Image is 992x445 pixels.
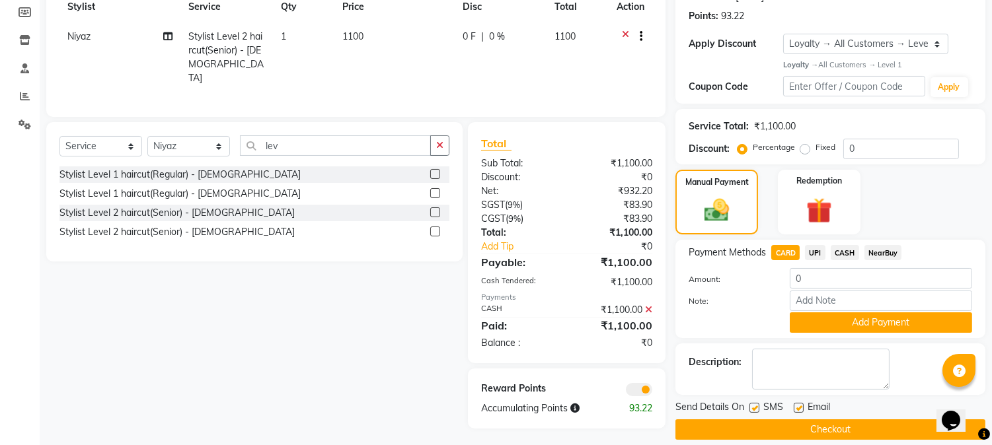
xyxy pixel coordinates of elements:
[689,142,730,156] div: Discount:
[675,400,744,417] span: Send Details On
[689,37,783,51] div: Apply Discount
[554,30,576,42] span: 1100
[675,419,985,440] button: Checkout
[753,141,795,153] label: Percentage
[689,355,742,369] div: Description:
[689,80,783,94] div: Coupon Code
[188,30,264,84] span: Stylist Level 2 haircut(Senior) - [DEMOGRAPHIC_DATA]
[771,245,800,260] span: CARD
[864,245,902,260] span: NearBuy
[471,318,567,333] div: Paid:
[471,303,567,317] div: CASH
[783,60,818,69] strong: Loyalty →
[783,76,925,96] input: Enter Offer / Coupon Code
[59,187,301,201] div: Stylist Level 1 haircut(Regular) - [DEMOGRAPHIC_DATA]
[808,400,830,417] span: Email
[59,225,295,239] div: Stylist Level 2 haircut(Senior) - [DEMOGRAPHIC_DATA]
[805,245,825,260] span: UPI
[471,170,567,184] div: Discount:
[471,254,567,270] div: Payable:
[342,30,363,42] span: 1100
[59,206,295,220] div: Stylist Level 2 haircut(Senior) - [DEMOGRAPHIC_DATA]
[463,30,476,44] span: 0 F
[567,275,663,289] div: ₹1,100.00
[798,195,840,227] img: _gift.svg
[689,246,766,259] span: Payment Methods
[471,336,567,350] div: Balance :
[567,226,663,240] div: ₹1,100.00
[67,30,91,42] span: Niyaz
[471,184,567,198] div: Net:
[481,213,506,224] span: CGST
[679,295,780,307] label: Note:
[567,303,663,317] div: ₹1,100.00
[936,392,979,432] iframe: chat widget
[471,240,583,254] a: Add Tip
[508,199,520,210] span: 9%
[689,120,749,133] div: Service Total:
[615,401,662,415] div: 93.22
[471,275,567,289] div: Cash Tendered:
[471,382,567,396] div: Reward Points
[567,156,663,170] div: ₹1,100.00
[931,77,968,97] button: Apply
[754,120,796,133] div: ₹1,100.00
[816,141,835,153] label: Fixed
[567,170,663,184] div: ₹0
[721,9,744,23] div: 93.22
[240,135,431,156] input: Search or Scan
[567,212,663,226] div: ₹83.90
[508,213,521,224] span: 9%
[679,273,780,285] label: Amount:
[567,318,663,333] div: ₹1,100.00
[471,401,615,415] div: Accumulating Points
[567,336,663,350] div: ₹0
[567,184,663,198] div: ₹932.20
[831,245,859,260] span: CASH
[583,240,663,254] div: ₹0
[763,400,783,417] span: SMS
[790,291,972,311] input: Add Note
[59,168,301,182] div: Stylist Level 1 haircut(Regular) - [DEMOGRAPHIC_DATA]
[685,176,749,188] label: Manual Payment
[689,9,718,23] div: Points:
[481,199,505,211] span: SGST
[481,292,652,303] div: Payments
[471,156,567,170] div: Sub Total:
[489,30,505,44] span: 0 %
[281,30,286,42] span: 1
[697,196,736,224] img: _cash.svg
[471,198,567,212] div: ( )
[471,226,567,240] div: Total:
[481,137,512,151] span: Total
[790,268,972,289] input: Amount
[796,175,842,187] label: Redemption
[790,312,972,333] button: Add Payment
[567,254,663,270] div: ₹1,100.00
[471,212,567,226] div: ( )
[783,59,972,71] div: All Customers → Level 1
[567,198,663,212] div: ₹83.90
[481,30,484,44] span: |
